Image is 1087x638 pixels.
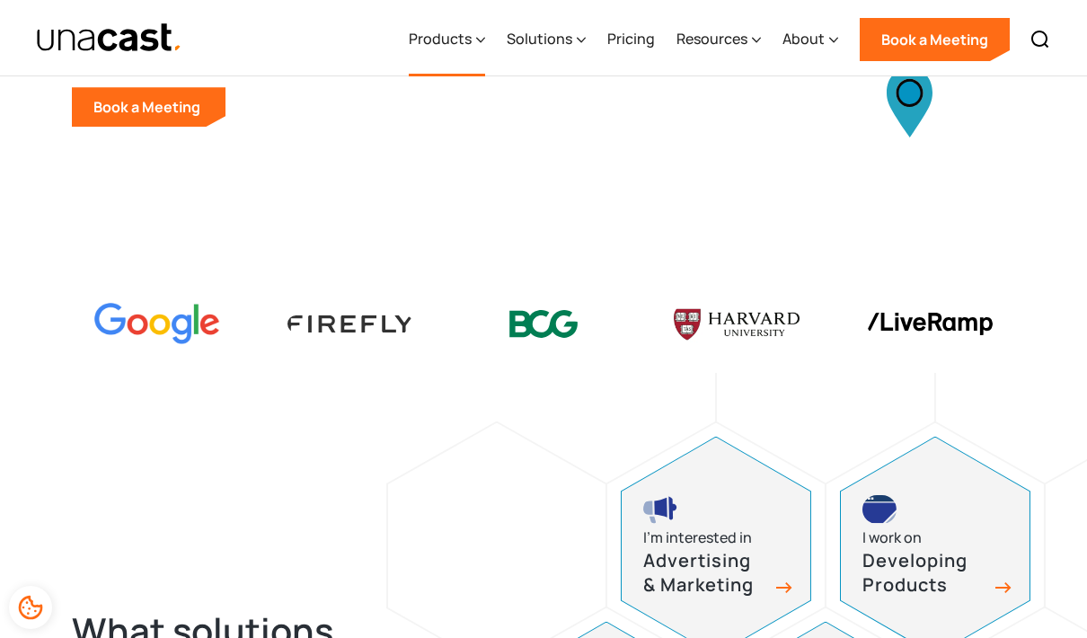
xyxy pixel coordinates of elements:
[36,22,182,54] img: Unacast text logo
[287,315,413,332] img: Firefly Advertising logo
[36,22,182,54] a: home
[860,18,1010,61] a: Book a Meeting
[782,3,838,76] div: About
[862,495,897,524] img: developing products icon
[676,28,747,49] div: Resources
[643,549,769,597] h3: Advertising & Marketing
[676,3,761,76] div: Resources
[867,313,993,335] img: liveramp logo
[782,28,825,49] div: About
[674,303,800,346] img: Harvard U logo
[862,526,922,550] div: I work on
[507,28,572,49] div: Solutions
[481,298,606,350] img: BCG logo
[643,526,752,550] div: I’m interested in
[862,549,988,597] h3: Developing Products
[9,586,52,629] div: Cookie Preferences
[607,3,655,76] a: Pricing
[507,3,586,76] div: Solutions
[94,303,220,345] img: Google logo Color
[1030,29,1051,50] img: Search icon
[72,87,225,127] a: Book a Meeting
[409,3,485,76] div: Products
[643,495,677,524] img: advertising and marketing icon
[409,28,472,49] div: Products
